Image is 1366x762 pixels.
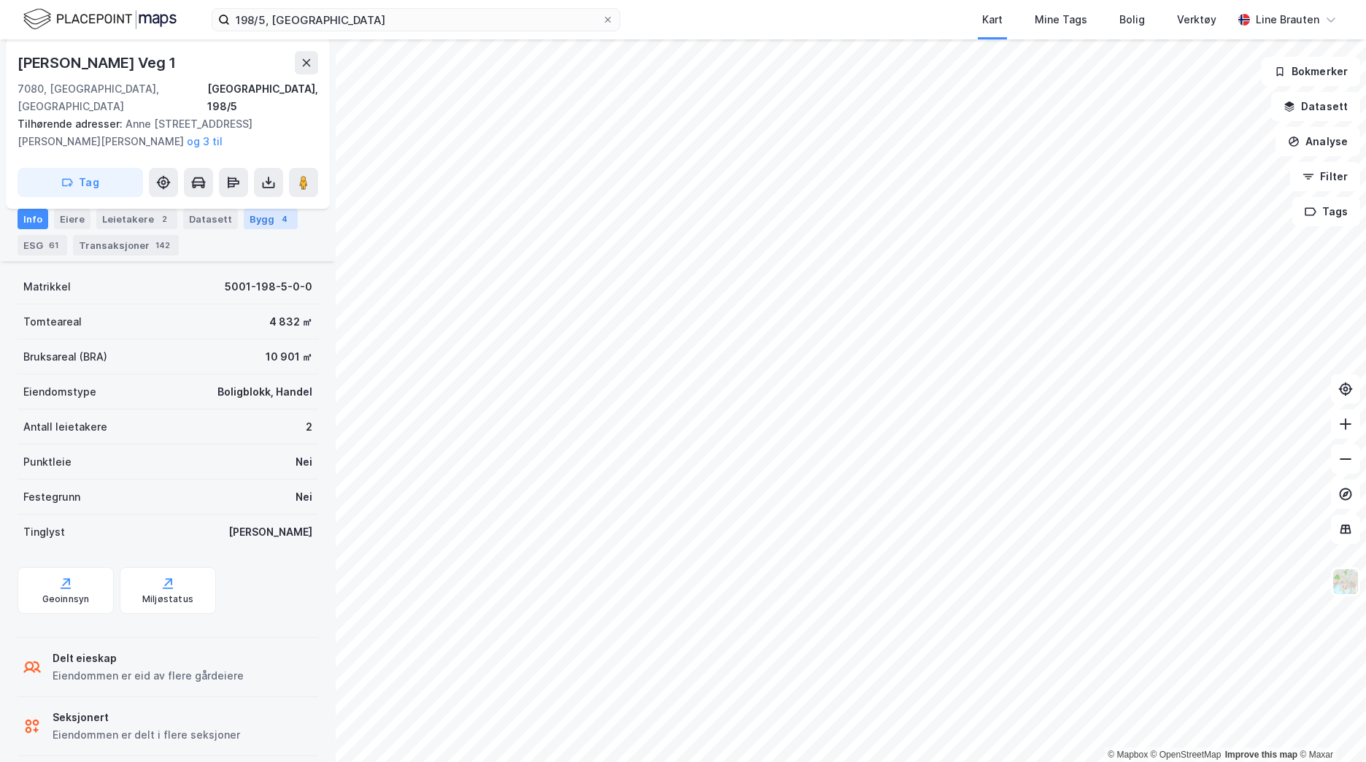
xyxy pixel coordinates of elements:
div: 10 901 ㎡ [266,348,312,366]
div: Nei [296,453,312,471]
div: 4 832 ㎡ [269,313,312,331]
button: Filter [1290,162,1360,191]
button: Tag [18,168,143,197]
div: 5001-198-5-0-0 [225,278,312,296]
div: Verktøy [1177,11,1216,28]
div: Line Brauten [1256,11,1319,28]
a: Improve this map [1225,750,1297,760]
div: Eiendommen er eid av flere gårdeiere [53,667,244,685]
div: 2 [157,212,171,226]
a: OpenStreetMap [1151,750,1222,760]
div: Datasett [183,209,238,229]
div: Punktleie [23,453,72,471]
div: 2 [306,418,312,436]
div: Eiere [54,209,90,229]
div: [PERSON_NAME] Veg 1 [18,51,179,74]
div: Mine Tags [1035,11,1087,28]
div: ESG [18,235,67,255]
div: 61 [46,238,61,253]
div: [GEOGRAPHIC_DATA], 198/5 [207,80,318,115]
span: Tilhørende adresser: [18,118,126,130]
div: Info [18,209,48,229]
div: Tomteareal [23,313,82,331]
div: Boligblokk, Handel [217,383,312,401]
input: Søk på adresse, matrikkel, gårdeiere, leietakere eller personer [230,9,602,31]
div: Bolig [1119,11,1145,28]
img: logo.f888ab2527a4732fd821a326f86c7f29.svg [23,7,177,32]
div: Antall leietakere [23,418,107,436]
div: Bygg [244,209,298,229]
button: Bokmerker [1262,57,1360,86]
img: Z [1332,568,1359,596]
div: Geoinnsyn [42,593,90,605]
div: Anne [STREET_ADDRESS][PERSON_NAME][PERSON_NAME] [18,115,306,150]
div: 4 [277,212,292,226]
div: Tinglyst [23,523,65,541]
div: 7080, [GEOGRAPHIC_DATA], [GEOGRAPHIC_DATA] [18,80,207,115]
a: Mapbox [1108,750,1148,760]
button: Analyse [1276,127,1360,156]
div: Seksjonert [53,709,240,726]
div: [PERSON_NAME] [228,523,312,541]
div: Eiendommen er delt i flere seksjoner [53,726,240,744]
div: Kart [982,11,1003,28]
div: Kontrollprogram for chat [1293,692,1366,762]
div: Festegrunn [23,488,80,506]
div: Delt eieskap [53,650,244,667]
div: Leietakere [96,209,177,229]
div: Miljøstatus [142,593,193,605]
iframe: Chat Widget [1293,692,1366,762]
button: Tags [1292,197,1360,226]
div: Eiendomstype [23,383,96,401]
div: Bruksareal (BRA) [23,348,107,366]
button: Datasett [1271,92,1360,121]
div: Transaksjoner [73,235,179,255]
div: Matrikkel [23,278,71,296]
div: 142 [153,238,173,253]
div: Nei [296,488,312,506]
